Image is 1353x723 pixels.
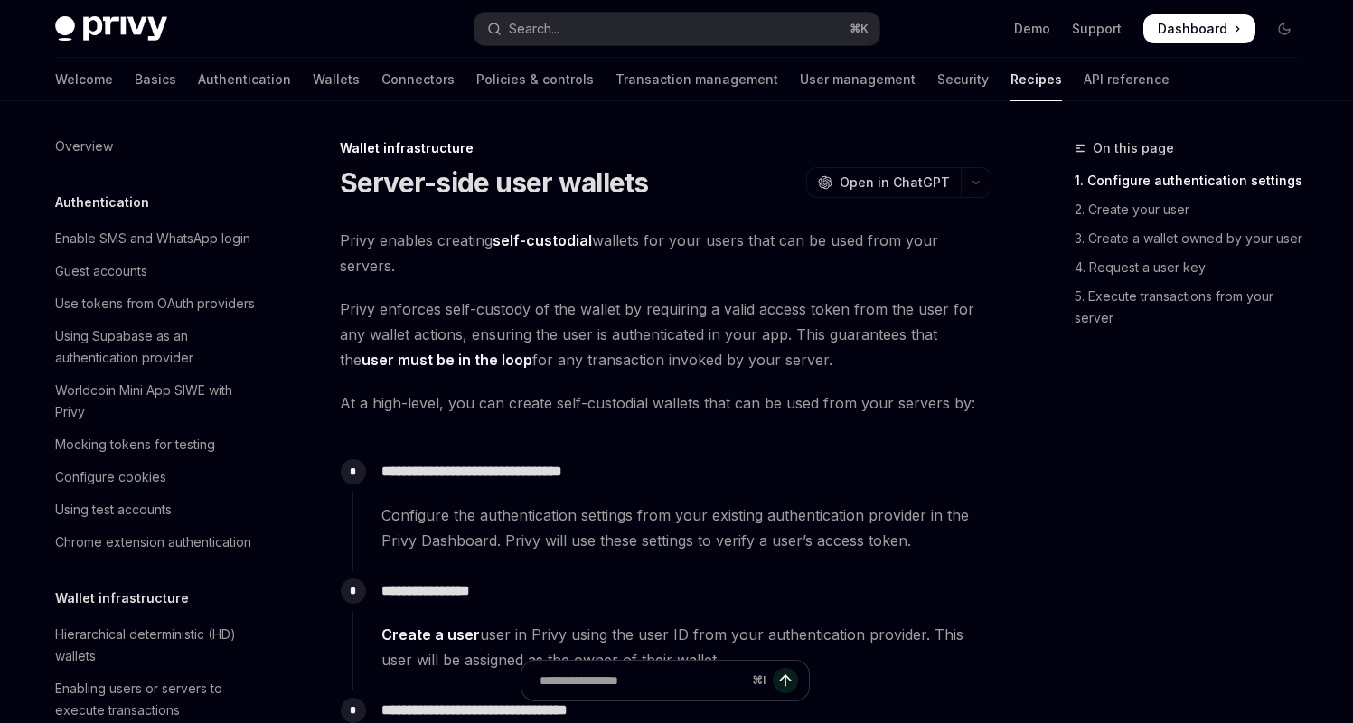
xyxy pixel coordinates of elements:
[55,136,113,157] div: Overview
[55,325,261,369] div: Using Supabase as an authentication provider
[55,58,113,101] a: Welcome
[55,228,250,249] div: Enable SMS and WhatsApp login
[340,296,991,372] span: Privy enforces self-custody of the wallet by requiring a valid access token from the user for any...
[800,58,916,101] a: User management
[381,625,480,644] a: Create a user
[1075,282,1313,333] a: 5. Execute transactions from your server
[41,493,272,526] a: Using test accounts
[55,678,261,721] div: Enabling users or servers to execute transactions
[1072,20,1122,38] a: Support
[340,166,649,199] h1: Server-side user wallets
[313,58,360,101] a: Wallets
[509,18,559,40] div: Search...
[340,139,991,157] div: Wallet infrastructure
[1143,14,1255,43] a: Dashboard
[55,531,251,553] div: Chrome extension authentication
[41,130,272,163] a: Overview
[1075,166,1313,195] a: 1. Configure authentication settings
[41,320,272,374] a: Using Supabase as an authentication provider
[381,622,991,672] span: user in Privy using the user ID from your authentication provider. This user will be assigned as ...
[55,499,172,521] div: Using test accounts
[381,502,991,553] span: Configure the authentication settings from your existing authentication provider in the Privy Das...
[340,390,991,416] span: At a high-level, you can create self-custodial wallets that can be used from your servers by:
[55,192,149,213] h5: Authentication
[55,466,166,488] div: Configure cookies
[55,16,167,42] img: dark logo
[55,380,261,423] div: Worldcoin Mini App SIWE with Privy
[381,58,455,101] a: Connectors
[340,228,991,278] span: Privy enables creating wallets for your users that can be used from your servers.
[55,587,189,609] h5: Wallet infrastructure
[1075,195,1313,224] a: 2. Create your user
[1084,58,1170,101] a: API reference
[1270,14,1299,43] button: Toggle dark mode
[55,434,215,455] div: Mocking tokens for testing
[1014,20,1050,38] a: Demo
[41,428,272,461] a: Mocking tokens for testing
[198,58,291,101] a: Authentication
[55,624,261,667] div: Hierarchical deterministic (HD) wallets
[41,287,272,320] a: Use tokens from OAuth providers
[493,231,592,249] strong: self-custodial
[806,167,961,198] button: Open in ChatGPT
[474,13,879,45] button: Open search
[850,22,869,36] span: ⌘ K
[135,58,176,101] a: Basics
[615,58,778,101] a: Transaction management
[41,374,272,428] a: Worldcoin Mini App SIWE with Privy
[773,668,798,693] button: Send message
[937,58,989,101] a: Security
[840,174,950,192] span: Open in ChatGPT
[41,255,272,287] a: Guest accounts
[41,618,272,672] a: Hierarchical deterministic (HD) wallets
[1093,137,1174,159] span: On this page
[55,293,255,315] div: Use tokens from OAuth providers
[1010,58,1062,101] a: Recipes
[476,58,594,101] a: Policies & controls
[41,526,272,559] a: Chrome extension authentication
[55,260,147,282] div: Guest accounts
[41,461,272,493] a: Configure cookies
[41,222,272,255] a: Enable SMS and WhatsApp login
[1158,20,1227,38] span: Dashboard
[1075,253,1313,282] a: 4. Request a user key
[362,351,532,369] strong: user must be in the loop
[540,661,745,700] input: Ask a question...
[1075,224,1313,253] a: 3. Create a wallet owned by your user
